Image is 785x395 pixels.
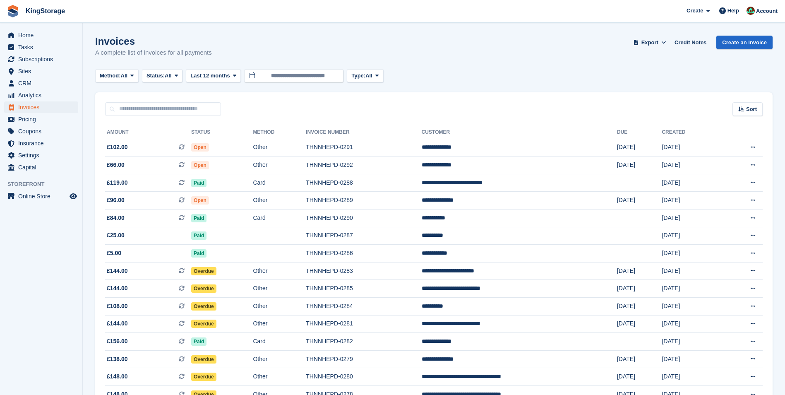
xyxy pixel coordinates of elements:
[662,174,720,192] td: [DATE]
[671,36,710,49] a: Credit Notes
[306,262,421,280] td: THNNHEPD-0283
[662,126,720,139] th: Created
[191,249,206,258] span: Paid
[253,368,306,386] td: Other
[191,196,209,205] span: Open
[747,7,755,15] img: John King
[18,77,68,89] span: CRM
[191,373,216,381] span: Overdue
[107,196,125,205] span: £96.00
[191,231,206,240] span: Paid
[107,178,128,187] span: £119.00
[253,350,306,368] td: Other
[617,192,662,210] td: [DATE]
[4,137,78,149] a: menu
[253,210,306,227] td: Card
[18,65,68,77] span: Sites
[18,125,68,137] span: Coupons
[191,161,209,169] span: Open
[107,161,125,169] span: £66.00
[306,315,421,333] td: THNNHEPD-0281
[253,192,306,210] td: Other
[4,190,78,202] a: menu
[306,174,421,192] td: THNNHEPD-0288
[306,157,421,174] td: THNNHEPD-0292
[662,262,720,280] td: [DATE]
[4,149,78,161] a: menu
[191,267,216,275] span: Overdue
[631,36,668,49] button: Export
[18,190,68,202] span: Online Store
[100,72,121,80] span: Method:
[306,210,421,227] td: THNNHEPD-0290
[253,139,306,157] td: Other
[4,125,78,137] a: menu
[617,315,662,333] td: [DATE]
[617,262,662,280] td: [DATE]
[253,315,306,333] td: Other
[7,5,19,17] img: stora-icon-8386f47178a22dfd0bd8f6a31ec36ba5ce8667c1dd55bd0f319d3a0aa187defe.svg
[4,53,78,65] a: menu
[107,267,128,275] span: £144.00
[165,72,172,80] span: All
[22,4,68,18] a: KingStorage
[253,157,306,174] td: Other
[662,315,720,333] td: [DATE]
[191,302,216,311] span: Overdue
[662,245,720,263] td: [DATE]
[4,29,78,41] a: menu
[306,333,421,351] td: THNNHEPD-0282
[617,126,662,139] th: Due
[107,143,128,152] span: £102.00
[617,139,662,157] td: [DATE]
[4,161,78,173] a: menu
[716,36,773,49] a: Create an Invoice
[4,41,78,53] a: menu
[687,7,703,15] span: Create
[306,245,421,263] td: THNNHEPD-0286
[107,355,128,364] span: £138.00
[191,284,216,293] span: Overdue
[190,72,230,80] span: Last 12 months
[18,29,68,41] span: Home
[7,180,82,188] span: Storefront
[18,101,68,113] span: Invoices
[18,53,68,65] span: Subscriptions
[4,113,78,125] a: menu
[617,368,662,386] td: [DATE]
[756,7,778,15] span: Account
[95,69,139,83] button: Method: All
[306,126,421,139] th: Invoice Number
[18,161,68,173] span: Capital
[107,214,125,222] span: £84.00
[662,350,720,368] td: [DATE]
[306,192,421,210] td: THNNHEPD-0289
[347,69,383,83] button: Type: All
[746,105,757,113] span: Sort
[641,39,658,47] span: Export
[351,72,365,80] span: Type:
[107,284,128,293] span: £144.00
[18,89,68,101] span: Analytics
[18,137,68,149] span: Insurance
[191,355,216,364] span: Overdue
[4,89,78,101] a: menu
[662,280,720,298] td: [DATE]
[191,179,206,187] span: Paid
[105,126,191,139] th: Amount
[191,337,206,346] span: Paid
[68,191,78,201] a: Preview store
[365,72,372,80] span: All
[662,333,720,351] td: [DATE]
[146,72,165,80] span: Status:
[617,280,662,298] td: [DATE]
[662,157,720,174] td: [DATE]
[253,174,306,192] td: Card
[306,227,421,245] td: THNNHEPD-0287
[4,77,78,89] a: menu
[253,262,306,280] td: Other
[306,280,421,298] td: THNNHEPD-0285
[18,113,68,125] span: Pricing
[107,319,128,328] span: £144.00
[18,149,68,161] span: Settings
